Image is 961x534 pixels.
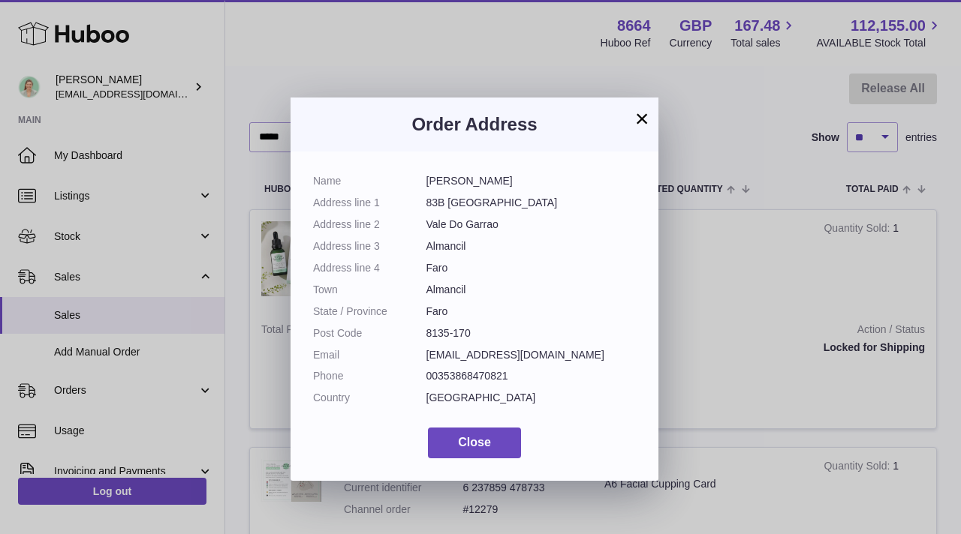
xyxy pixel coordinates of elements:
[426,326,637,340] dd: 8135-170
[313,196,426,210] dt: Address line 1
[426,369,637,383] dd: 00353868470821
[313,369,426,383] dt: Phone
[313,239,426,253] dt: Address line 3
[426,283,637,297] dd: Almancil
[313,283,426,297] dt: Town
[633,109,651,127] button: ×
[313,217,426,232] dt: Address line 2
[313,348,426,362] dt: Email
[426,348,637,362] dd: [EMAIL_ADDRESS][DOMAIN_NAME]
[426,239,637,253] dd: Almancil
[428,427,521,458] button: Close
[313,174,426,188] dt: Name
[313,112,636,136] h3: Order Address
[426,391,637,405] dd: [GEOGRAPHIC_DATA]
[313,326,426,340] dt: Post Code
[313,304,426,319] dt: State / Province
[426,196,637,210] dd: 83B [GEOGRAPHIC_DATA]
[426,217,637,232] dd: Vale Do Garrao
[458,436,491,448] span: Close
[426,174,637,188] dd: [PERSON_NAME]
[426,261,637,275] dd: Faro
[426,304,637,319] dd: Faro
[313,391,426,405] dt: Country
[313,261,426,275] dt: Address line 4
